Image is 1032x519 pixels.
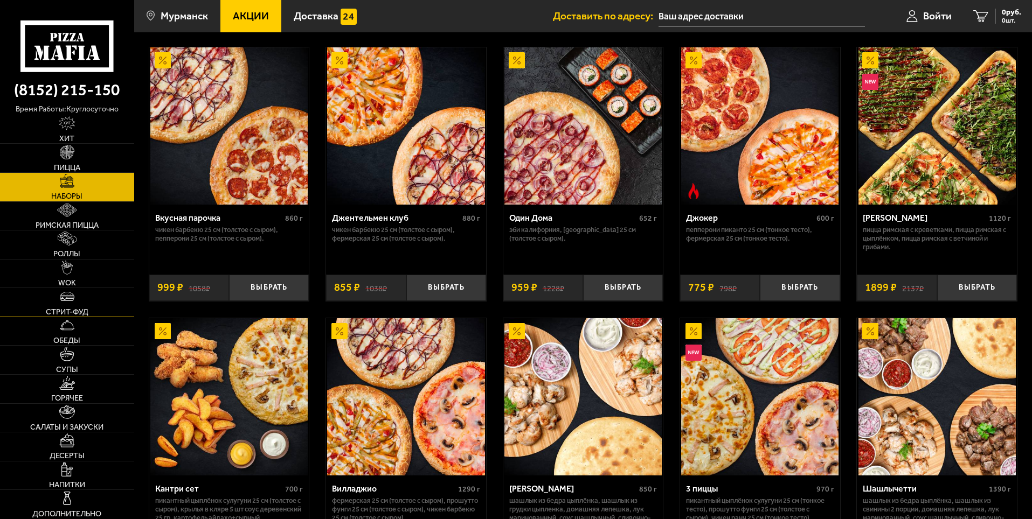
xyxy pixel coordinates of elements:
input: Ваш адрес доставки [659,6,865,26]
div: Джентельмен клуб [332,213,460,223]
div: [PERSON_NAME] [509,483,637,494]
img: Новинка [862,74,878,90]
span: Стрит-фуд [46,308,88,315]
span: Обеды [53,336,80,344]
p: Чикен Барбекю 25 см (толстое с сыром), Фермерская 25 см (толстое с сыром). [332,226,480,243]
div: [PERSON_NAME] [863,213,986,223]
span: 970 г [816,485,834,494]
span: Супы [56,366,78,373]
div: Вилладжио [332,483,455,494]
span: Напитки [49,481,85,488]
img: Вилладжио [327,318,484,475]
img: Острое блюдо [685,183,702,199]
a: АкционныйВилладжио [326,318,486,475]
span: Десерты [50,452,85,459]
button: Выбрать [229,275,309,301]
a: АкционныйДон Цыпа [503,318,663,475]
img: Акционный [862,323,878,339]
span: Салаты и закуски [30,423,103,431]
img: Акционный [155,323,171,339]
img: Акционный [685,323,702,339]
a: АкционныйНовинкаМама Миа [857,47,1017,205]
span: Хит [59,135,74,142]
span: Мурманск [161,11,208,21]
span: 775 ₽ [688,282,714,293]
div: Один Дома [509,213,637,223]
img: Дон Цыпа [504,318,662,475]
a: АкционныйШашлычетти [857,318,1017,475]
div: Вкусная парочка [155,213,283,223]
button: Выбрать [406,275,486,301]
button: Выбрать [937,275,1017,301]
div: Шашлычетти [863,483,986,494]
img: 15daf4d41897b9f0e9f617042186c801.svg [341,9,357,25]
button: Выбрать [583,275,663,301]
img: Акционный [509,52,525,68]
s: 1228 ₽ [543,282,564,293]
span: 0 руб. [1002,9,1021,16]
a: АкционныйОстрое блюдоДжокер [680,47,840,205]
span: Акции [233,11,269,21]
img: Один Дома [504,47,662,205]
span: 880 г [462,214,480,223]
span: Римская пицца [36,221,99,229]
img: Акционный [862,52,878,68]
span: Горячее [51,394,83,402]
a: АкционныйОдин Дома [503,47,663,205]
span: 652 г [639,214,657,223]
img: Кантри сет [150,318,308,475]
img: Мама Миа [858,47,1016,205]
span: 1390 г [989,485,1011,494]
p: Чикен Барбекю 25 см (толстое с сыром), Пепперони 25 см (толстое с сыром). [155,226,303,243]
img: Акционный [331,323,348,339]
a: АкционныйВкусная парочка [149,47,309,205]
span: 959 ₽ [511,282,537,293]
img: Вкусная парочка [150,47,308,205]
p: Эби Калифорния, [GEOGRAPHIC_DATA] 25 см (толстое с сыром). [509,226,657,243]
span: 0 шт. [1002,17,1021,24]
s: 1038 ₽ [365,282,387,293]
span: 700 г [285,485,303,494]
img: Джентельмен клуб [327,47,484,205]
p: Пицца Римская с креветками, Пицца Римская с цыплёнком, Пицца Римская с ветчиной и грибами. [863,226,1011,251]
s: 798 ₽ [719,282,737,293]
span: Дополнительно [32,510,101,517]
img: 3 пиццы [681,318,839,475]
span: Роллы [53,250,80,257]
span: Пицца [54,164,80,171]
img: Акционный [685,52,702,68]
span: WOK [58,279,76,286]
span: Наборы [51,192,82,200]
s: 2137 ₽ [902,282,924,293]
img: Акционный [331,52,348,68]
img: Джокер [681,47,839,205]
span: 600 г [816,214,834,223]
img: Акционный [155,52,171,68]
span: 850 г [639,485,657,494]
span: 999 ₽ [157,282,183,293]
span: Войти [923,11,952,21]
span: Доставка [294,11,338,21]
span: 855 ₽ [334,282,360,293]
div: Джокер [686,213,814,223]
span: 1899 ₽ [865,282,897,293]
span: 1120 г [989,214,1011,223]
span: 860 г [285,214,303,223]
p: Пепперони Пиканто 25 см (тонкое тесто), Фермерская 25 см (тонкое тесто). [686,226,834,243]
a: АкционныйДжентельмен клуб [326,47,486,205]
img: Акционный [509,323,525,339]
img: Шашлычетти [858,318,1016,475]
button: Выбрать [760,275,840,301]
s: 1058 ₽ [189,282,210,293]
span: Доставить по адресу: [553,11,659,21]
div: Кантри сет [155,483,283,494]
a: АкционныйНовинка3 пиццы [680,318,840,475]
img: Новинка [685,345,702,361]
a: АкционныйКантри сет [149,318,309,475]
span: 1290 г [458,485,480,494]
div: 3 пиццы [686,483,814,494]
